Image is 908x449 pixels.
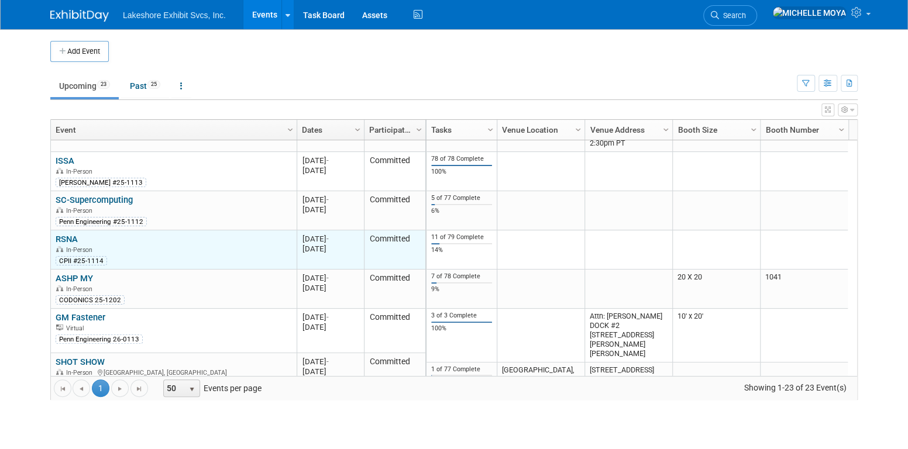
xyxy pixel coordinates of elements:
span: Events per page [149,379,273,397]
div: [GEOGRAPHIC_DATA], [GEOGRAPHIC_DATA] [56,367,291,377]
a: Go to the previous page [73,379,90,397]
div: [DATE] [302,312,359,322]
div: CPII #25-1114 [56,256,107,265]
span: Showing 1-23 of 23 Event(s) [733,379,857,396]
a: Column Settings [660,120,673,137]
td: Committed [364,152,425,191]
span: Column Settings [353,125,362,134]
div: 100% [431,168,493,176]
div: [DATE] [302,283,359,293]
img: MICHELLE MOYA [772,6,847,19]
a: Column Settings [484,120,497,137]
a: Venue Location [502,120,577,140]
span: 25 [147,80,160,89]
span: Column Settings [286,125,295,134]
td: Committed [364,353,425,392]
span: Go to the next page [115,384,125,393]
span: Go to the first page [58,384,67,393]
img: Virtual Event [56,324,63,330]
a: Booth Number [765,120,840,140]
div: [DATE] [302,205,359,215]
div: [DATE] [302,156,359,165]
td: 10' x 20' [672,309,760,362]
a: Upcoming23 [50,75,119,97]
a: Column Settings [284,120,297,137]
span: 1 [92,379,109,397]
a: Go to the first page [54,379,71,397]
div: 5 of 77 Complete [431,194,493,202]
a: Venue Address [590,120,665,140]
img: In-Person Event [56,246,63,252]
span: Column Settings [837,125,846,134]
span: Virtual [66,324,87,332]
a: Column Settings [572,120,585,137]
span: 23 [97,80,110,89]
td: Committed [364,230,425,270]
img: In-Person Event [56,207,63,213]
a: Dates [302,120,356,140]
a: Tasks [431,120,489,140]
a: SC-Supercomputing [56,195,133,205]
td: Attn: [PERSON_NAME] DOCK #2 [STREET_ADDRESS][PERSON_NAME][PERSON_NAME] [584,309,672,362]
div: 3 of 3 Complete [431,312,493,320]
span: In-Person [66,246,96,254]
td: Committed [364,191,425,230]
a: GM Fastener [56,312,105,323]
img: In-Person Event [56,285,63,291]
div: 14% [431,246,493,254]
div: 7 of 78 Complete [431,272,493,281]
div: [DATE] [302,165,359,175]
td: [STREET_ADDRESS] [GEOGRAPHIC_DATA] [584,362,672,402]
span: select [187,385,197,394]
div: [DATE] [302,273,359,283]
td: Committed [364,309,425,353]
span: 50 [164,380,184,396]
div: [DATE] [302,322,359,332]
img: In-Person Event [56,168,63,174]
a: Column Settings [352,120,364,137]
span: - [326,313,328,322]
div: 9% [431,285,493,293]
div: 6% [431,207,493,215]
div: [DATE] [302,195,359,205]
span: - [326,156,328,165]
div: [DATE] [302,234,359,244]
a: Event [56,120,289,140]
img: ExhibitDay [50,10,109,22]
span: Column Settings [573,125,583,134]
a: Booth Size [677,120,752,140]
div: CODONICS 25-1202 [56,295,125,305]
div: [DATE] [302,367,359,377]
span: - [326,357,328,366]
div: [DATE] [302,244,359,254]
div: Penn Engineering 26-0113 [56,334,143,344]
span: Column Settings [749,125,758,134]
div: 78 of 78 Complete [431,155,493,163]
button: Add Event [50,41,109,62]
a: Column Settings [748,120,761,137]
a: Participation [369,120,418,140]
a: Column Settings [413,120,426,137]
div: [PERSON_NAME] #25-1113 [56,178,146,187]
img: In-Person Event [56,369,63,375]
div: Penn Engineering #25-1112 [56,217,147,226]
span: Column Settings [486,125,495,134]
a: Search [703,5,757,26]
a: Go to the last page [130,379,148,397]
a: Column Settings [835,120,848,137]
span: Column Settings [414,125,424,134]
span: - [326,234,328,243]
a: RSNA [56,234,78,244]
span: Go to the previous page [77,384,86,393]
span: In-Person [66,369,96,377]
a: Past25 [121,75,169,97]
a: ASHP MY [56,273,93,284]
div: [DATE] [302,357,359,367]
td: [GEOGRAPHIC_DATA], [GEOGRAPHIC_DATA] [497,362,584,402]
span: - [326,274,328,282]
td: 20 X 20 [672,270,760,309]
a: SHOT SHOW [56,357,105,367]
span: In-Person [66,168,96,175]
span: - [326,195,328,204]
span: Search [719,11,746,20]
